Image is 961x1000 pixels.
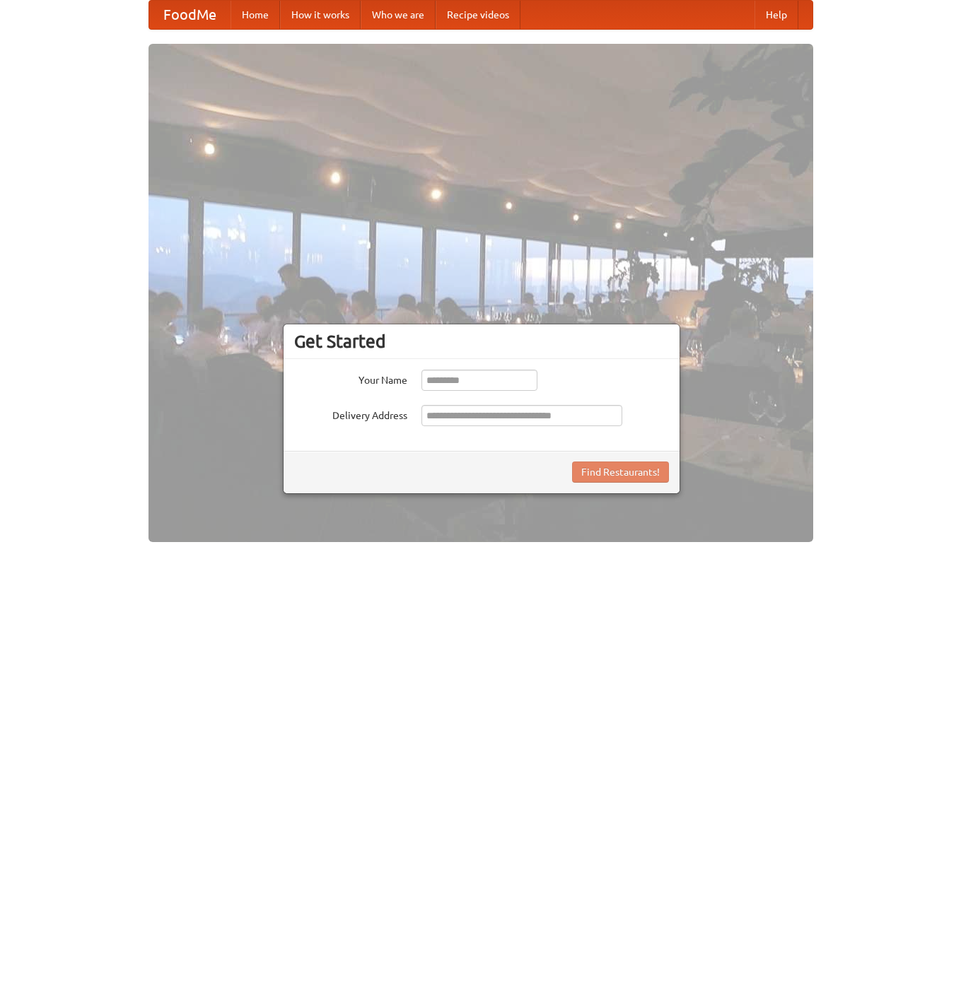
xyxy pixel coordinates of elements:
[755,1,798,29] a: Help
[572,461,669,483] button: Find Restaurants!
[294,370,407,387] label: Your Name
[294,331,669,352] h3: Get Started
[280,1,361,29] a: How it works
[361,1,436,29] a: Who we are
[149,1,231,29] a: FoodMe
[294,405,407,423] label: Delivery Address
[231,1,280,29] a: Home
[436,1,520,29] a: Recipe videos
